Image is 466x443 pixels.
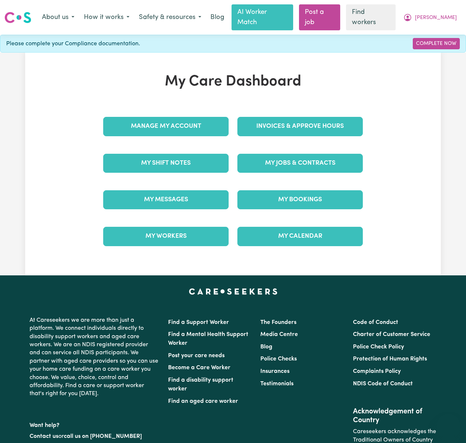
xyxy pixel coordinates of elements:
[30,419,159,429] p: Want help?
[168,353,225,359] a: Post your care needs
[64,434,142,439] a: call us on [PHONE_NUMBER]
[260,320,296,325] a: The Founders
[260,368,290,374] a: Insurances
[237,227,363,246] a: My Calendar
[168,398,238,404] a: Find an aged care worker
[415,14,457,22] span: [PERSON_NAME]
[6,39,140,48] span: Please complete your Compliance documentation.
[30,434,58,439] a: Contact us
[299,4,340,30] a: Post a job
[260,356,297,362] a: Police Checks
[437,414,460,437] iframe: Button to launch messaging window
[4,9,31,26] a: Careseekers logo
[353,356,427,362] a: Protection of Human Rights
[232,4,293,30] a: AI Worker Match
[206,9,229,26] a: Blog
[134,10,206,25] button: Safety & resources
[30,313,159,401] p: At Careseekers we are more than just a platform. We connect individuals directly to disability su...
[103,117,229,136] a: Manage My Account
[168,365,230,371] a: Become a Care Worker
[189,289,277,294] a: Careseekers home page
[353,368,401,374] a: Complaints Policy
[168,320,229,325] a: Find a Support Worker
[346,4,396,30] a: Find workers
[4,11,31,24] img: Careseekers logo
[237,117,363,136] a: Invoices & Approve Hours
[353,344,404,350] a: Police Check Policy
[79,10,134,25] button: How it works
[260,381,294,387] a: Testimonials
[99,73,367,91] h1: My Care Dashboard
[103,227,229,246] a: My Workers
[237,154,363,173] a: My Jobs & Contracts
[353,381,413,387] a: NDIS Code of Conduct
[353,332,430,337] a: Charter of Customer Service
[353,320,398,325] a: Code of Conduct
[353,407,436,425] h2: Acknowledgement of Country
[237,190,363,209] a: My Bookings
[260,332,298,337] a: Media Centre
[399,10,462,25] button: My Account
[413,38,460,49] a: Complete Now
[260,344,272,350] a: Blog
[103,154,229,173] a: My Shift Notes
[168,332,248,346] a: Find a Mental Health Support Worker
[168,377,233,392] a: Find a disability support worker
[37,10,79,25] button: About us
[103,190,229,209] a: My Messages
